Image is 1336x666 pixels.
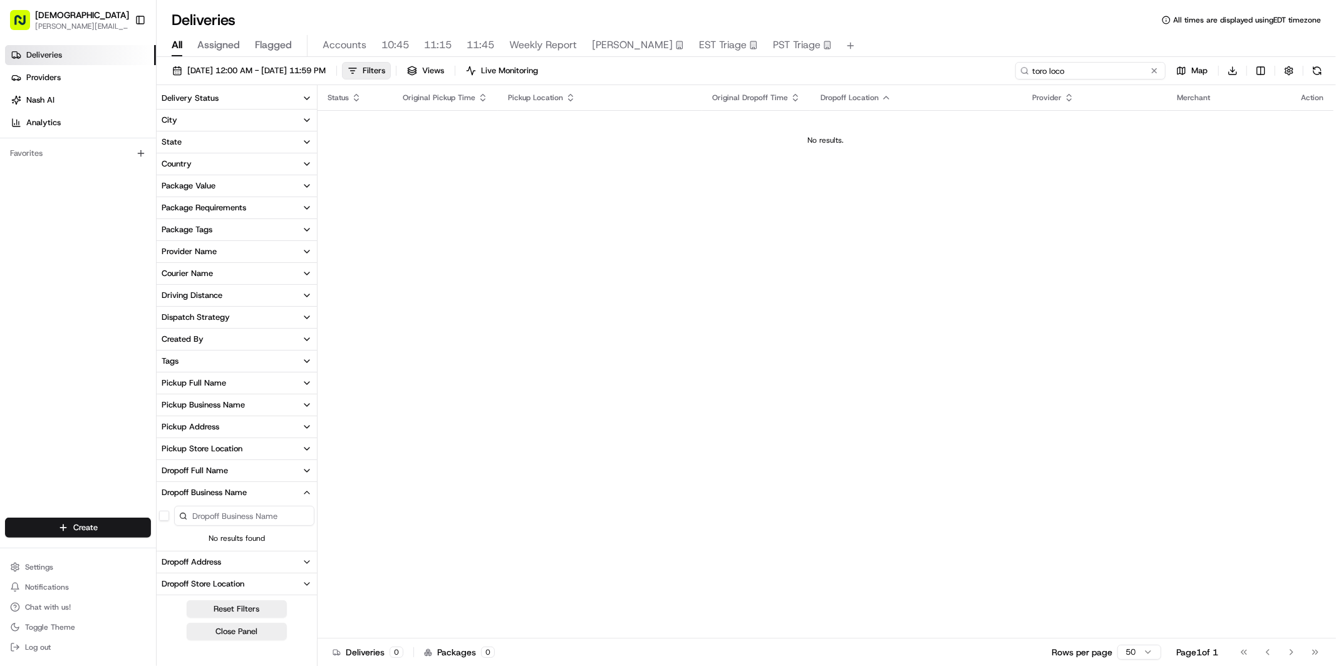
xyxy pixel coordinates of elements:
div: Delivery Status [162,93,219,104]
div: Package Value [162,180,215,192]
button: Pickup Store Location [157,438,317,459]
a: 📗Knowledge Base [8,177,101,199]
input: Clear [33,81,207,94]
button: Pickup Business Name [157,394,317,416]
span: Status [328,93,349,103]
span: Original Pickup Time [403,93,475,103]
div: 0 [390,647,403,658]
span: Settings [25,562,53,572]
span: Live Monitoring [481,65,538,76]
button: Tags [157,351,317,372]
span: Map [1191,65,1208,76]
button: Settings [5,558,151,576]
button: Chat with us! [5,598,151,616]
button: Dispatch Strategy [157,307,317,328]
span: Filters [363,65,385,76]
div: Driving Distance [162,290,222,301]
span: Pickup Location [508,93,563,103]
span: Assigned [197,38,240,53]
button: Dropoff Full Name [157,460,317,481]
button: Live Monitoring [460,62,544,79]
div: Start new chat [43,120,205,132]
span: Log out [25,642,51,652]
button: Delivery Status [157,88,317,109]
div: State [162,136,182,148]
div: Pickup Store Location [162,443,242,454]
button: Create [5,518,151,538]
span: PST Triage [773,38,821,53]
span: Provider [1032,93,1062,103]
a: 💻API Documentation [101,177,206,199]
span: Deliveries [26,49,62,61]
button: Refresh [1308,62,1326,79]
button: Reset Filters [187,600,287,618]
div: Pickup Address [162,421,219,433]
span: [DATE] 12:00 AM - [DATE] 11:59 PM [187,65,326,76]
div: Packages [424,646,495,658]
div: Country [162,158,192,170]
div: Pickup Business Name [162,399,245,411]
button: Package Value [157,175,317,197]
span: [DEMOGRAPHIC_DATA] [35,9,129,21]
span: All times are displayed using EDT timezone [1173,15,1321,25]
div: Favorites [5,143,151,163]
p: Welcome 👋 [13,50,228,70]
button: Provider Name [157,241,317,262]
div: 📗 [13,183,23,193]
img: 1736555255976-a54dd68f-1ca7-489b-9aae-adbdc363a1c4 [13,120,35,142]
img: Nash [13,13,38,38]
button: Notifications [5,578,151,596]
span: No results found [157,533,317,543]
span: [PERSON_NAME] [592,38,673,53]
span: Views [422,65,444,76]
button: Pickup Full Name [157,372,317,394]
button: Log out [5,638,151,656]
span: 10:45 [381,38,409,53]
button: City [157,110,317,131]
button: [DEMOGRAPHIC_DATA][PERSON_NAME][EMAIL_ADDRESS][DOMAIN_NAME] [5,5,130,35]
div: Dropoff Address [162,556,221,568]
div: Dispatch Strategy [162,312,230,323]
button: [PERSON_NAME][EMAIL_ADDRESS][DOMAIN_NAME] [35,21,129,31]
div: Action [1301,93,1323,103]
span: Nash AI [26,95,54,106]
span: Chat with us! [25,602,71,612]
button: Created By [157,329,317,350]
span: Merchant [1177,93,1210,103]
p: Rows per page [1052,646,1112,658]
button: Country [157,153,317,175]
div: Tags [162,356,179,367]
div: Provider Name [162,246,217,257]
button: [DATE] 12:00 AM - [DATE] 11:59 PM [167,62,331,79]
span: All [172,38,182,53]
div: Created By [162,334,204,345]
span: Toggle Theme [25,622,75,632]
a: Deliveries [5,45,156,65]
div: Package Tags [162,224,212,235]
div: Dropoff Business Name [162,487,247,498]
button: Start new chat [213,123,228,138]
button: Dropoff Business Name [157,482,317,503]
span: EST Triage [699,38,747,53]
button: Package Tags [157,219,317,240]
input: Dropoff Business Name [174,506,314,526]
span: Notifications [25,582,69,592]
span: API Documentation [118,182,201,194]
button: Package Requirements [157,197,317,218]
span: Analytics [26,117,61,128]
button: Filters [342,62,391,79]
div: Dropoff Full Name [162,465,228,476]
button: Pickup Address [157,416,317,438]
a: Providers [5,68,156,88]
button: Driving Distance [157,285,317,306]
button: Courier Name [157,263,317,284]
div: City [162,115,177,126]
div: No results. [323,135,1328,145]
input: Type to search [1015,62,1166,79]
div: Package Requirements [162,202,246,213]
span: Knowledge Base [25,182,96,194]
span: Original Dropoff Time [712,93,788,103]
a: Powered byPylon [88,212,152,222]
div: We're available if you need us! [43,132,158,142]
